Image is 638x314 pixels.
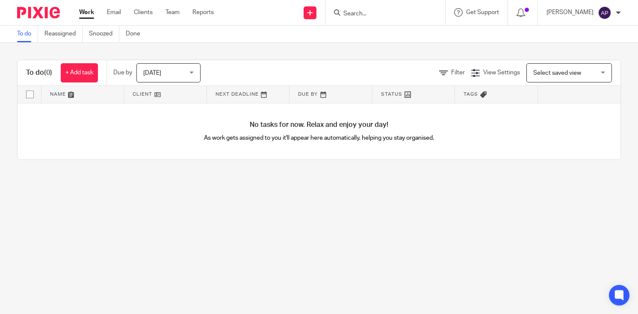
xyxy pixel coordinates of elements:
[451,70,465,76] span: Filter
[26,68,52,77] h1: To do
[533,70,581,76] span: Select saved view
[17,7,60,18] img: Pixie
[107,8,121,17] a: Email
[143,70,161,76] span: [DATE]
[134,8,153,17] a: Clients
[44,26,83,42] a: Reassigned
[343,10,419,18] input: Search
[464,92,478,97] span: Tags
[44,69,52,76] span: (0)
[466,9,499,15] span: Get Support
[18,120,620,129] h4: No tasks for now. Relax and enjoy your day!
[126,26,147,42] a: Done
[89,26,119,42] a: Snoozed
[598,6,611,20] img: svg%3E
[113,68,132,77] p: Due by
[192,8,214,17] a: Reports
[79,8,94,17] a: Work
[168,134,470,142] p: As work gets assigned to you it'll appear here automatically, helping you stay organised.
[17,26,38,42] a: To do
[165,8,180,17] a: Team
[483,70,520,76] span: View Settings
[546,8,594,17] p: [PERSON_NAME]
[61,63,98,82] a: + Add task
